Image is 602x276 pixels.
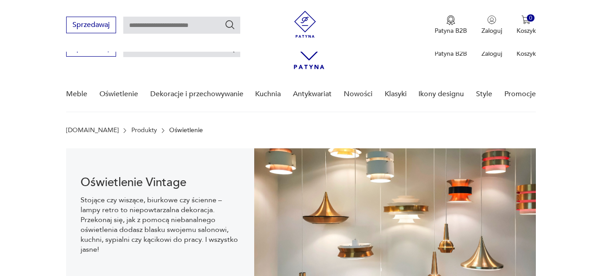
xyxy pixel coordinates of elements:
[481,15,502,35] button: Zaloguj
[292,11,319,38] img: Patyna - sklep z meblami i dekoracjami vintage
[81,177,239,188] h1: Oświetlenie Vintage
[517,15,536,35] button: 0Koszyk
[66,22,116,29] a: Sprzedawaj
[487,15,496,24] img: Ikonka użytkownika
[418,77,464,111] a: Ikony designu
[255,77,281,111] a: Kuchnia
[385,77,407,111] a: Klasyki
[66,46,116,52] a: Sprzedawaj
[169,127,203,134] p: Oświetlenie
[293,77,332,111] a: Antykwariat
[66,127,119,134] a: [DOMAIN_NAME]
[517,49,536,58] p: Koszyk
[131,127,157,134] a: Produkty
[476,77,492,111] a: Style
[435,27,467,35] p: Patyna B2B
[481,27,502,35] p: Zaloguj
[521,15,530,24] img: Ikona koszyka
[446,15,455,25] img: Ikona medalu
[517,27,536,35] p: Koszyk
[481,49,502,58] p: Zaloguj
[435,15,467,35] a: Ikona medaluPatyna B2B
[66,17,116,33] button: Sprzedawaj
[225,19,235,30] button: Szukaj
[504,77,536,111] a: Promocje
[344,77,373,111] a: Nowości
[435,15,467,35] button: Patyna B2B
[66,77,87,111] a: Meble
[99,77,138,111] a: Oświetlenie
[150,77,243,111] a: Dekoracje i przechowywanie
[435,49,467,58] p: Patyna B2B
[81,195,239,254] p: Stojące czy wiszące, biurkowe czy ścienne – lampy retro to niepowtarzalna dekoracja. Przekonaj si...
[527,14,535,22] div: 0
